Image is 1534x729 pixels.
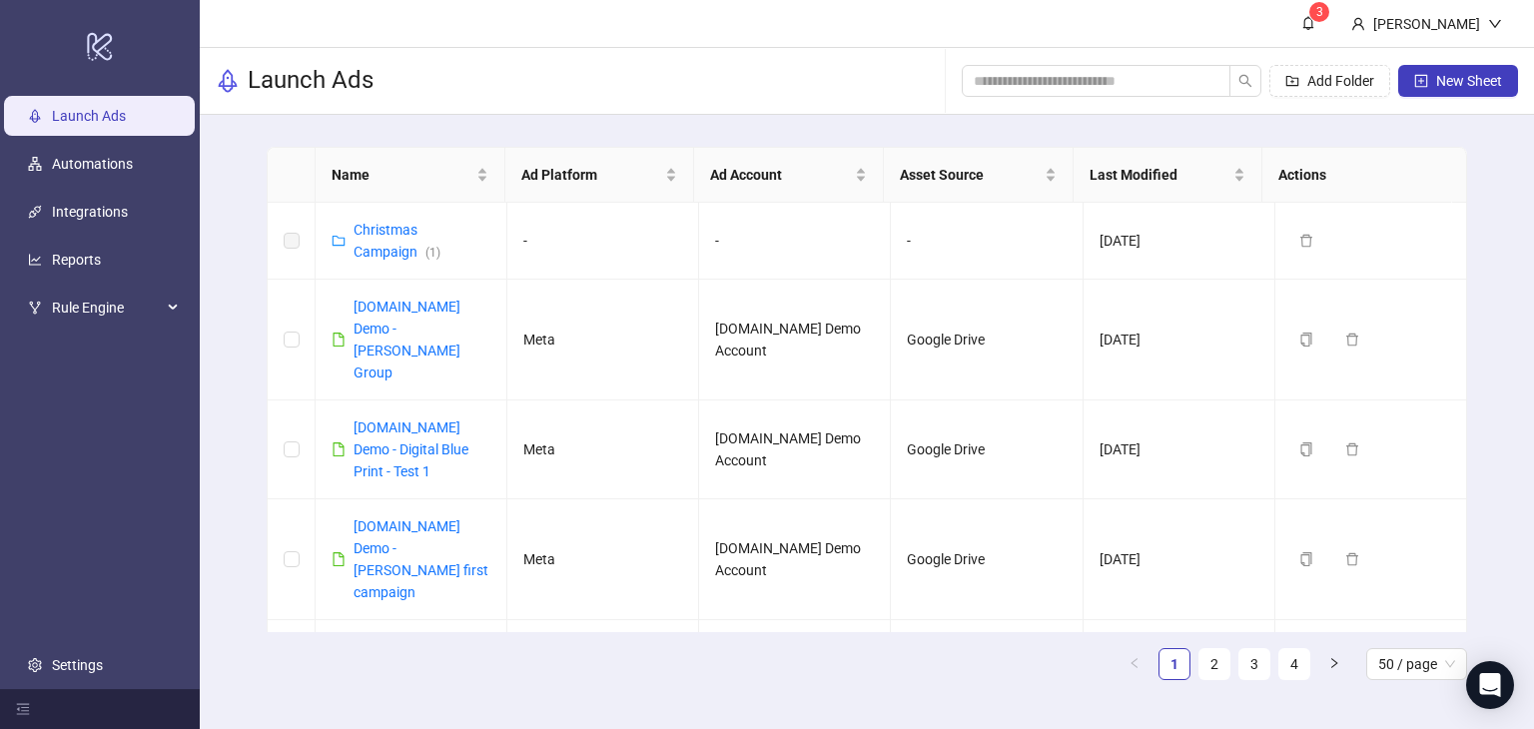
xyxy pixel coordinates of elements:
td: Google Drive [891,620,1083,719]
li: 2 [1198,648,1230,680]
span: copy [1299,333,1313,347]
td: - [699,203,891,280]
td: [DATE] [1084,203,1275,280]
li: 4 [1278,648,1310,680]
th: Ad Account [694,148,884,203]
span: file [332,442,346,456]
a: 1 [1159,649,1189,679]
a: Integrations [52,204,128,220]
span: Asset Source [900,164,1041,186]
a: 4 [1279,649,1309,679]
button: right [1318,648,1350,680]
span: file [332,333,346,347]
td: [DOMAIN_NAME] Demo Account [699,499,891,620]
span: down [1488,17,1502,31]
td: Meta [507,499,699,620]
span: copy [1299,442,1313,456]
li: 3 [1238,648,1270,680]
span: folder-add [1285,74,1299,88]
span: Name [332,164,472,186]
li: Previous Page [1119,648,1150,680]
span: 3 [1316,5,1323,19]
td: [DOMAIN_NAME] Demo Account [699,620,891,719]
span: Rule Engine [52,288,162,328]
div: [PERSON_NAME] [1365,13,1488,35]
a: Settings [52,657,103,673]
span: delete [1345,552,1359,566]
li: 1 [1158,648,1190,680]
span: Ad Account [710,164,851,186]
a: Christmas Campaign(1) [354,222,440,260]
span: fork [28,301,42,315]
td: - [891,203,1083,280]
span: user [1351,17,1365,31]
td: Meta [507,620,699,719]
span: ( 1 ) [425,246,440,260]
span: 50 / page [1378,649,1455,679]
td: - [507,203,699,280]
a: 3 [1239,649,1269,679]
button: New Sheet [1398,65,1518,97]
span: Ad Platform [521,164,662,186]
th: Name [316,148,505,203]
a: Launch Ads [52,108,126,124]
li: Next Page [1318,648,1350,680]
td: Google Drive [891,400,1083,499]
span: Last Modified [1090,164,1230,186]
div: Page Size [1366,648,1467,680]
td: [DATE] [1084,620,1275,719]
span: folder [332,234,346,248]
span: left [1129,657,1141,669]
td: [DATE] [1084,400,1275,499]
td: Google Drive [891,280,1083,400]
span: delete [1345,442,1359,456]
td: [DOMAIN_NAME] Demo Account [699,400,891,499]
a: [DOMAIN_NAME] Demo - [PERSON_NAME] first campaign [354,518,488,600]
sup: 3 [1309,2,1329,22]
span: delete [1345,333,1359,347]
button: Add Folder [1269,65,1390,97]
span: copy [1299,552,1313,566]
span: Add Folder [1307,73,1374,89]
span: file [332,552,346,566]
button: left [1119,648,1150,680]
td: [DOMAIN_NAME] Demo Account [699,280,891,400]
a: Automations [52,156,133,172]
span: right [1328,657,1340,669]
div: Open Intercom Messenger [1466,661,1514,709]
th: Last Modified [1074,148,1263,203]
a: [DOMAIN_NAME] Demo - [PERSON_NAME] Group [354,299,460,380]
span: search [1238,74,1252,88]
span: menu-fold [16,702,30,716]
td: Meta [507,400,699,499]
th: Actions [1262,148,1452,203]
span: bell [1301,16,1315,30]
th: Ad Platform [505,148,695,203]
td: [DATE] [1084,280,1275,400]
a: 2 [1199,649,1229,679]
th: Asset Source [884,148,1074,203]
span: rocket [216,69,240,93]
span: plus-square [1414,74,1428,88]
a: Reports [52,252,101,268]
h3: Launch Ads [248,65,374,97]
span: New Sheet [1436,73,1502,89]
td: Meta [507,280,699,400]
td: [DATE] [1084,499,1275,620]
a: [DOMAIN_NAME] Demo - Digital Blue Print - Test 1 [354,419,468,479]
span: delete [1299,234,1313,248]
td: Google Drive [891,499,1083,620]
